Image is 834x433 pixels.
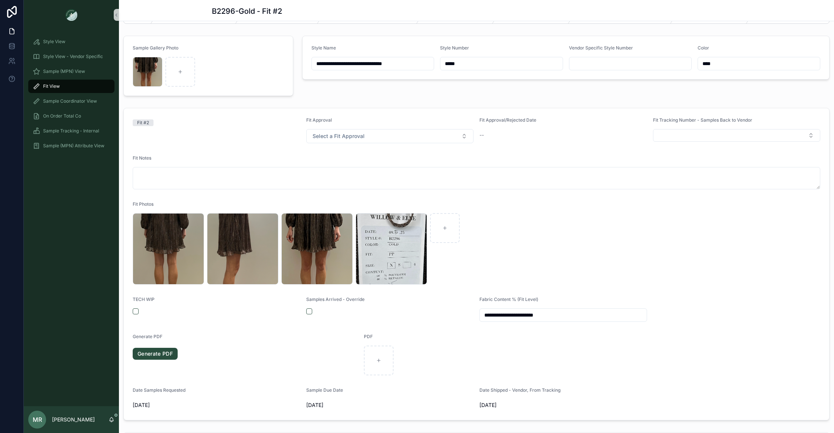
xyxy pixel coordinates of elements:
span: Sample Gallery Photo [133,45,178,51]
span: Sample Tracking - Internal [43,128,99,134]
span: Sample Due Date [306,387,343,393]
span: Fabric Content % (Fit Level) [479,296,538,302]
span: Sample (MPN) Attribute View [43,143,104,149]
span: Samples Arrived - Override [306,296,365,302]
span: PDF [364,334,373,339]
div: scrollable content [24,30,119,162]
span: On Order Total Co [43,113,81,119]
a: Sample Coordinator View [28,94,114,108]
p: [PERSON_NAME] [52,416,95,423]
a: Style View [28,35,114,48]
span: Fit Notes [133,155,151,161]
span: Fit Approval [306,117,332,123]
button: Select Button [306,129,474,143]
span: Fit Photos [133,201,153,207]
span: Fit View [43,83,60,89]
span: Color [698,45,709,51]
span: Style Name [311,45,336,51]
span: Sample Coordinator View [43,98,97,104]
span: Fit Approval/Rejected Date [479,117,536,123]
span: -- [479,131,484,139]
span: Style View [43,39,65,45]
span: Style View - Vendor Specific [43,54,103,60]
span: TECH WIP [133,296,155,302]
span: Date Samples Requested [133,387,185,393]
span: [DATE] [306,401,474,409]
span: MR [33,415,42,424]
span: Style Number [440,45,469,51]
span: Vendor Specific Style Number [569,45,633,51]
a: Sample Tracking - Internal [28,124,114,138]
a: Fit View [28,80,114,93]
span: Fit Tracking Number - Samples Back to Vendor [653,117,752,123]
a: Generate PDF [133,348,178,360]
h1: B2296-Gold - Fit #2 [212,6,282,16]
span: Generate PDF [133,334,162,339]
span: Select a Fit Approval [313,132,365,140]
a: On Order Total Co [28,109,114,123]
span: Sample (MPN) View [43,68,85,74]
span: Date Shipped - Vendor, From Tracking [479,387,560,393]
img: App logo [65,9,77,21]
div: Fit #2 [137,119,149,126]
a: Style View - Vendor Specific [28,50,114,63]
a: Sample (MPN) Attribute View [28,139,114,153]
button: Select Button [653,129,821,142]
span: [DATE] [133,401,300,409]
span: [DATE] [479,401,647,409]
a: Sample (MPN) View [28,65,114,78]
